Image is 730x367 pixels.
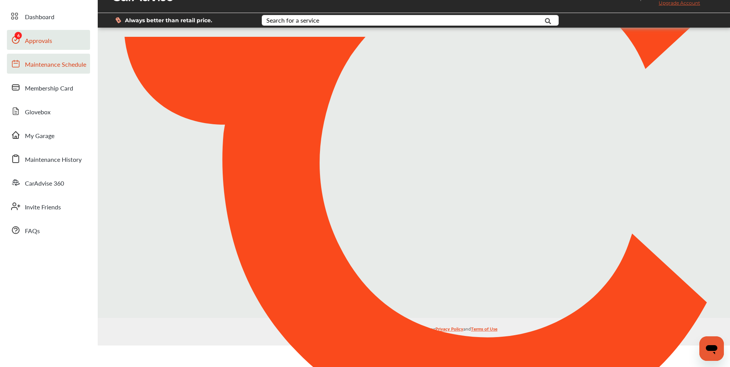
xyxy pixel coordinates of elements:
span: Invite Friends [25,202,61,212]
a: Dashboard [7,6,90,26]
span: My Garage [25,131,54,141]
img: dollor_label_vector.a70140d1.svg [115,17,121,23]
a: My Garage [7,125,90,145]
span: Dashboard [25,12,54,22]
span: Membership Card [25,84,73,94]
div: Search for a service [266,17,319,23]
span: Always better than retail price. [125,18,212,23]
span: CarAdvise 360 [25,179,64,189]
a: Maintenance History [7,149,90,169]
span: Glovebox [25,107,51,117]
a: Glovebox [7,101,90,121]
span: Maintenance History [25,155,82,165]
img: CA_CheckIcon.cf4f08d4.svg [390,146,425,177]
iframe: Button to launch messaging window [699,336,724,361]
a: Approvals [7,30,90,50]
a: Invite Friends [7,196,90,216]
span: Approvals [25,36,52,46]
a: CarAdvise 360 [7,173,90,193]
a: FAQs [7,220,90,240]
span: Maintenance Schedule [25,60,86,70]
a: Membership Card [7,77,90,97]
span: FAQs [25,226,40,236]
a: Maintenance Schedule [7,54,90,74]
